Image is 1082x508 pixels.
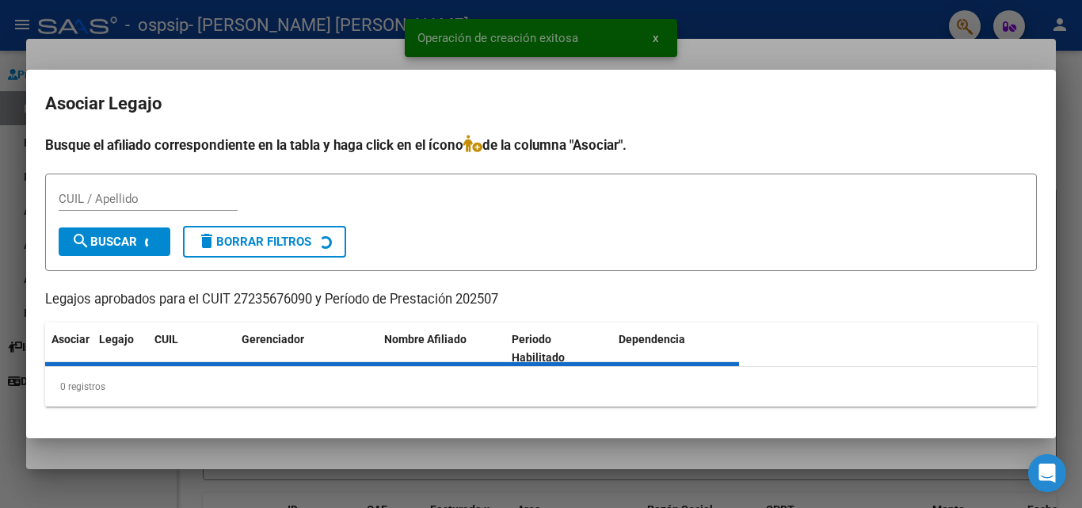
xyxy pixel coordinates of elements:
[45,89,1037,119] h2: Asociar Legajo
[45,290,1037,310] p: Legajos aprobados para el CUIT 27235676090 y Período de Prestación 202507
[148,323,235,375] datatable-header-cell: CUIL
[71,231,90,250] mat-icon: search
[197,231,216,250] mat-icon: delete
[197,235,311,249] span: Borrar Filtros
[45,323,93,375] datatable-header-cell: Asociar
[45,367,1037,407] div: 0 registros
[154,333,178,346] span: CUIL
[242,333,304,346] span: Gerenciador
[612,323,740,375] datatable-header-cell: Dependencia
[1028,454,1066,492] div: Open Intercom Messenger
[45,135,1037,155] h4: Busque el afiliado correspondiente en la tabla y haga click en el ícono de la columna "Asociar".
[59,227,170,256] button: Buscar
[512,333,565,364] span: Periodo Habilitado
[99,333,134,346] span: Legajo
[183,226,346,258] button: Borrar Filtros
[505,323,612,375] datatable-header-cell: Periodo Habilitado
[619,333,685,346] span: Dependencia
[93,323,148,375] datatable-header-cell: Legajo
[235,323,378,375] datatable-header-cell: Gerenciador
[71,235,137,249] span: Buscar
[378,323,505,375] datatable-header-cell: Nombre Afiliado
[384,333,467,346] span: Nombre Afiliado
[51,333,90,346] span: Asociar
